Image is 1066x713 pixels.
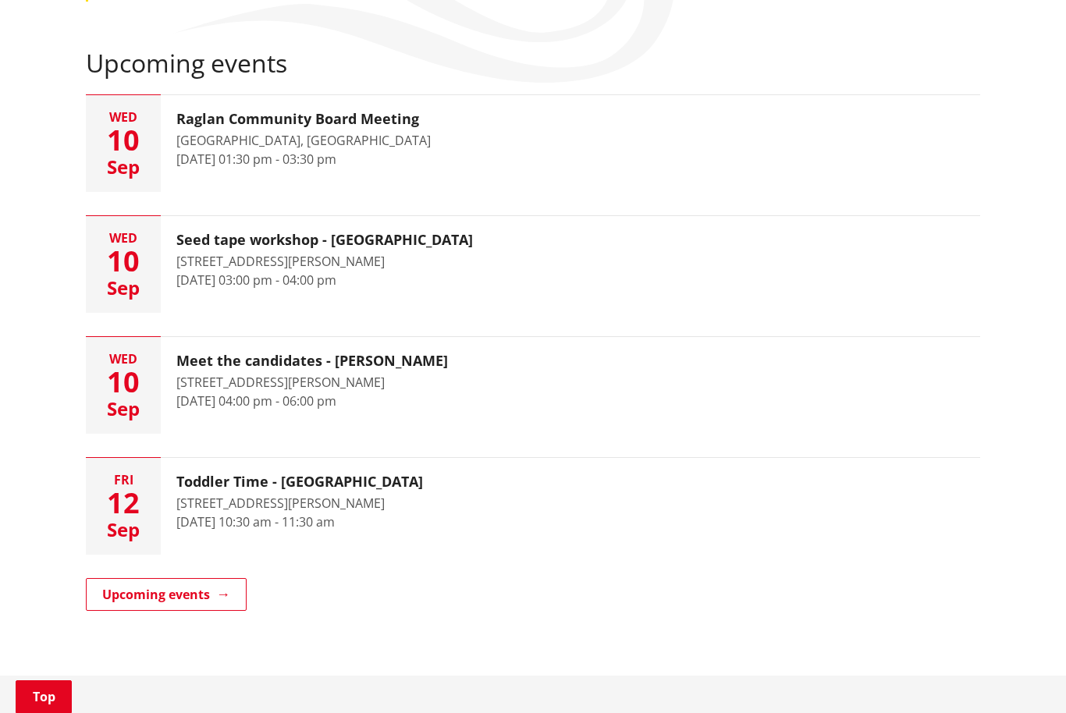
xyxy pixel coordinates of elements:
[176,494,423,513] div: [STREET_ADDRESS][PERSON_NAME]
[86,126,161,154] div: 10
[86,489,161,517] div: 12
[86,474,161,486] div: Fri
[86,399,161,418] div: Sep
[86,278,161,297] div: Sep
[86,337,980,434] a: Wed 10 Sep Meet the candidates - [PERSON_NAME] [STREET_ADDRESS][PERSON_NAME] [DATE] 04:00 pm - 06...
[86,458,980,555] a: Fri 12 Sep Toddler Time - [GEOGRAPHIC_DATA] [STREET_ADDRESS][PERSON_NAME] [DATE] 10:30 am - 11:30 am
[176,271,336,289] time: [DATE] 03:00 pm - 04:00 pm
[86,216,980,313] a: Wed 10 Sep Seed tape workshop - [GEOGRAPHIC_DATA] [STREET_ADDRESS][PERSON_NAME] [DATE] 03:00 pm -...
[86,48,980,78] h2: Upcoming events
[86,232,161,244] div: Wed
[176,111,431,128] h3: Raglan Community Board Meeting
[176,474,423,491] h3: Toddler Time - [GEOGRAPHIC_DATA]
[86,247,161,275] div: 10
[176,232,473,249] h3: Seed tape workshop - [GEOGRAPHIC_DATA]
[176,353,448,370] h3: Meet the candidates - [PERSON_NAME]
[86,158,161,176] div: Sep
[86,520,161,539] div: Sep
[86,95,980,192] a: Wed 10 Sep Raglan Community Board Meeting [GEOGRAPHIC_DATA], [GEOGRAPHIC_DATA] [DATE] 01:30 pm - ...
[176,252,473,271] div: [STREET_ADDRESS][PERSON_NAME]
[176,513,335,530] time: [DATE] 10:30 am - 11:30 am
[86,578,247,611] a: Upcoming events
[176,131,431,150] div: [GEOGRAPHIC_DATA], [GEOGRAPHIC_DATA]
[86,368,161,396] div: 10
[176,392,336,410] time: [DATE] 04:00 pm - 06:00 pm
[16,680,72,713] a: Top
[86,111,161,123] div: Wed
[86,353,161,365] div: Wed
[994,647,1050,704] iframe: Messenger Launcher
[176,373,448,392] div: [STREET_ADDRESS][PERSON_NAME]
[176,151,336,168] time: [DATE] 01:30 pm - 03:30 pm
